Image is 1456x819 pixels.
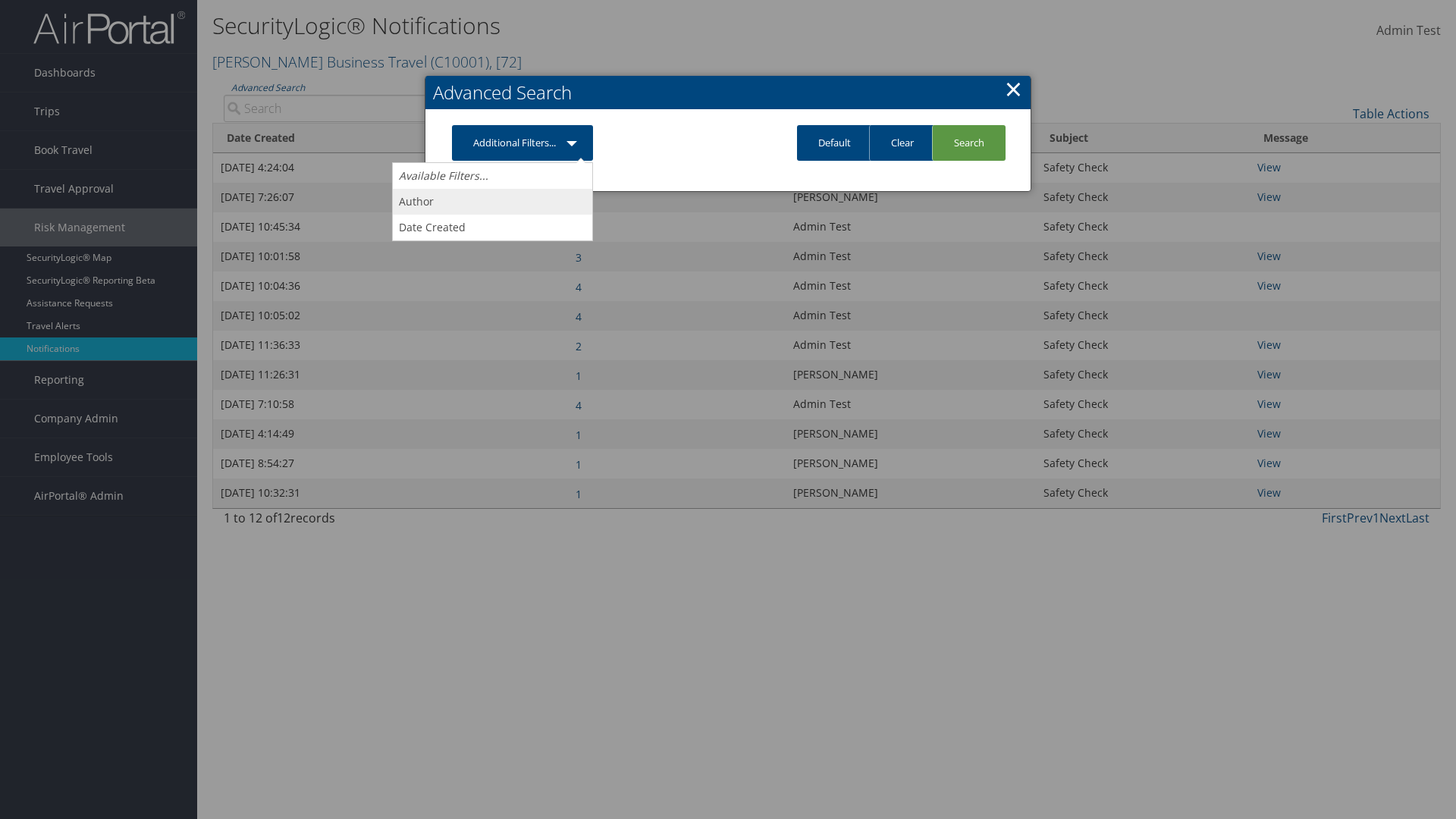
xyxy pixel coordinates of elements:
[425,76,1031,109] h2: Advanced Search
[399,168,488,183] i: Available Filters...
[393,215,592,240] a: Date Created
[393,189,592,215] a: Author
[452,125,593,161] a: Additional Filters...
[869,125,935,161] a: Clear
[797,125,872,161] a: Default
[932,125,1006,161] a: Search
[1005,74,1022,104] a: Close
